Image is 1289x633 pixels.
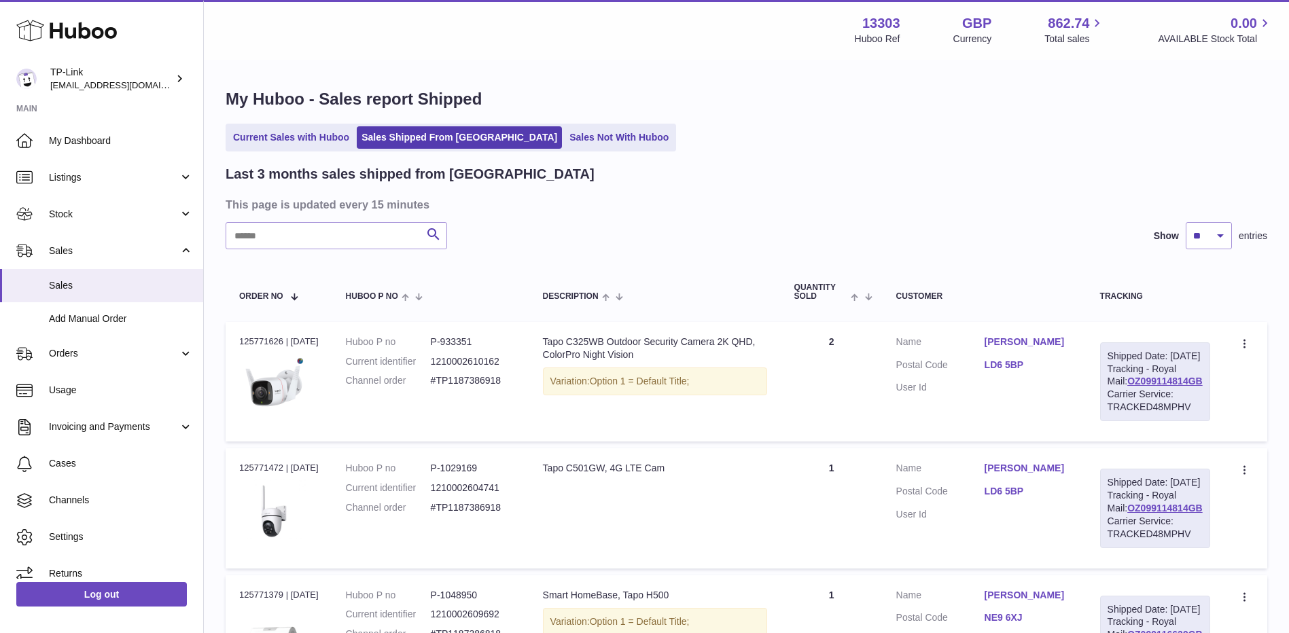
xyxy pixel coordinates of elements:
[985,611,1073,624] a: NE9 6XJ
[431,482,516,494] dd: 1210002604741
[962,14,991,33] strong: GBP
[1108,515,1203,541] div: Carrier Service: TRACKED48MPHV
[855,33,900,46] div: Huboo Ref
[49,457,193,470] span: Cases
[985,336,1073,348] a: [PERSON_NAME]
[1044,33,1105,46] span: Total sales
[226,88,1267,110] h1: My Huboo - Sales report Shipped
[226,165,595,183] h2: Last 3 months sales shipped from [GEOGRAPHIC_DATA]
[1108,476,1203,489] div: Shipped Date: [DATE]
[346,355,431,368] dt: Current identifier
[1127,503,1203,513] a: OZ099114814GB
[16,582,187,607] a: Log out
[431,608,516,621] dd: 1210002609692
[239,462,319,474] div: 125771472 | [DATE]
[49,134,193,147] span: My Dashboard
[1158,14,1273,46] a: 0.00 AVAILABLE Stock Total
[49,312,193,325] span: Add Manual Order
[49,384,193,397] span: Usage
[357,126,562,149] a: Sales Shipped From [GEOGRAPHIC_DATA]
[346,292,398,301] span: Huboo P no
[50,79,200,90] span: [EMAIL_ADDRESS][DOMAIN_NAME]
[49,567,193,580] span: Returns
[50,66,173,92] div: TP-Link
[896,292,1073,301] div: Customer
[1100,342,1210,421] div: Tracking - Royal Mail:
[431,374,516,387] dd: #TP1187386918
[543,367,767,395] div: Variation:
[49,530,193,543] span: Settings
[1108,388,1203,414] div: Carrier Service: TRACKED48MPHV
[49,494,193,507] span: Channels
[1127,376,1203,386] a: OZ099114814GB
[543,292,599,301] span: Description
[49,171,179,184] span: Listings
[543,589,767,602] div: Smart HomeBase, Tapo H500
[896,485,985,501] dt: Postal Code
[346,482,431,494] dt: Current identifier
[896,462,985,478] dt: Name
[565,126,673,149] a: Sales Not With Huboo
[1154,230,1179,242] label: Show
[431,355,516,368] dd: 1210002610162
[239,292,283,301] span: Order No
[896,589,985,605] dt: Name
[794,283,848,301] span: Quantity Sold
[431,462,516,475] dd: P-1029169
[346,374,431,387] dt: Channel order
[431,589,516,602] dd: P-1048950
[896,508,985,521] dt: User Id
[896,381,985,394] dt: User Id
[590,376,690,386] span: Option 1 = Default Title;
[1048,14,1089,33] span: 862.74
[346,336,431,348] dt: Huboo P no
[1239,230,1267,242] span: entries
[1158,33,1273,46] span: AVAILABLE Stock Total
[49,420,179,433] span: Invoicing and Payments
[862,14,900,33] strong: 13303
[49,279,193,292] span: Sales
[985,589,1073,602] a: [PERSON_NAME]
[985,462,1073,475] a: [PERSON_NAME]
[431,336,516,348] dd: P-933351
[49,347,179,360] span: Orders
[1231,14,1257,33] span: 0.00
[239,352,307,420] img: Square-Tapo_C325WB-icon-onrighttop.jpg
[896,611,985,628] dt: Postal Code
[1044,14,1105,46] a: 862.74 Total sales
[346,501,431,514] dt: Channel order
[985,485,1073,498] a: LD6 5BP
[239,336,319,348] div: 125771626 | [DATE]
[781,322,883,441] td: 2
[346,462,431,475] dt: Huboo P no
[1100,469,1210,547] div: Tracking - Royal Mail:
[590,616,690,627] span: Option 1 = Default Title;
[49,208,179,221] span: Stock
[543,462,767,475] div: Tapo C501GW, 4G LTE Cam
[49,245,179,257] span: Sales
[239,479,307,539] img: 133031744300137.jpg
[1108,350,1203,363] div: Shipped Date: [DATE]
[228,126,354,149] a: Current Sales with Huboo
[985,359,1073,372] a: LD6 5BP
[543,336,767,361] div: Tapo C325WB Outdoor Security Camera 2K QHD, ColorPro Night Vision
[896,359,985,375] dt: Postal Code
[1108,603,1203,616] div: Shipped Date: [DATE]
[431,501,516,514] dd: #TP1187386918
[346,589,431,602] dt: Huboo P no
[781,448,883,568] td: 1
[239,589,319,601] div: 125771379 | [DATE]
[346,608,431,621] dt: Current identifier
[226,197,1264,212] h3: This page is updated every 15 minutes
[953,33,992,46] div: Currency
[1100,292,1210,301] div: Tracking
[896,336,985,352] dt: Name
[16,69,37,89] img: gaby.chen@tp-link.com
